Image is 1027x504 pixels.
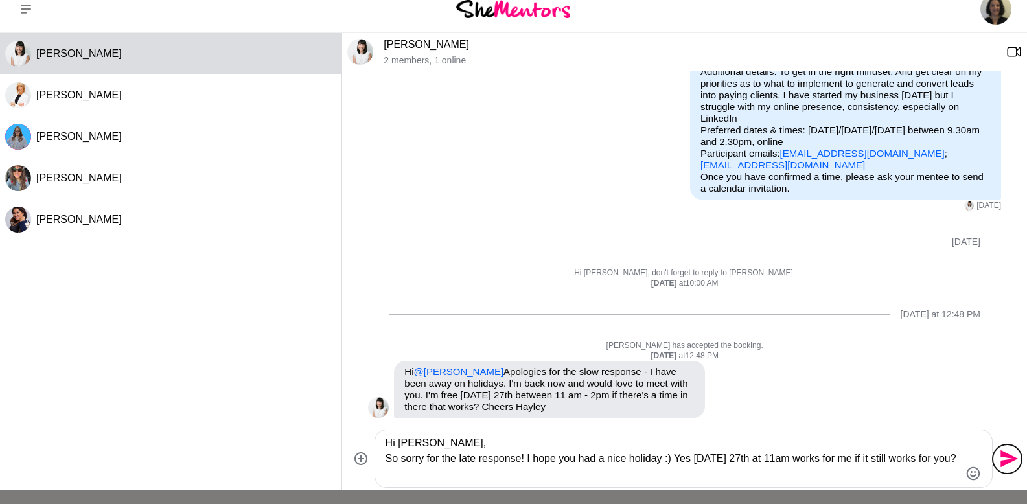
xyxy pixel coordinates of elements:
span: @[PERSON_NAME] [414,366,504,377]
p: Hi [PERSON_NAME], don't forget to reply to [PERSON_NAME]. [368,268,1001,279]
div: Hayley Robertson [368,397,389,418]
span: [PERSON_NAME] [36,172,122,183]
span: [PERSON_NAME] [36,131,122,142]
span: [PERSON_NAME] [36,214,122,225]
div: [DATE] [952,236,980,247]
span: [PERSON_NAME] [36,89,122,100]
p: Purpose of Mentor Hour: I need tips, Other: I need tips with my online presence as well as lead g... [700,8,991,171]
img: M [5,124,31,150]
textarea: Type your message [386,435,960,482]
div: Hayley Robertson [5,41,31,67]
div: Hayley Robertson [964,201,974,211]
div: Richa Joshi [5,207,31,233]
img: K [5,82,31,108]
img: H [368,397,389,418]
button: Emoji picker [965,466,981,481]
p: 2 members , 1 online [384,55,996,66]
div: Hayley Robertson [347,39,373,65]
a: [EMAIL_ADDRESS][DOMAIN_NAME] [700,159,865,170]
button: Send [993,444,1022,474]
div: Karla [5,165,31,191]
img: H [5,41,31,67]
span: [PERSON_NAME] [36,48,122,59]
div: Kat Millar [5,82,31,108]
div: Mona Swarup [5,124,31,150]
time: 2025-08-11T00:50:27.997Z [976,201,1001,211]
strong: [DATE] [651,279,679,288]
img: R [5,207,31,233]
a: [PERSON_NAME] [384,39,469,50]
img: H [964,201,974,211]
a: [EMAIL_ADDRESS][DOMAIN_NAME] [780,148,945,159]
p: [PERSON_NAME] has accepted the booking. [368,341,1001,351]
img: K [5,165,31,191]
div: at 10:00 AM [368,279,1001,289]
img: H [347,39,373,65]
div: [DATE] at 12:48 PM [901,309,980,320]
div: at 12:48 PM [368,351,1001,361]
p: Once you have confirmed a time, please ask your mentee to send a calendar invitation. [700,171,991,194]
p: Hi Apologies for the slow response - I have been away on holidays. I'm back now and would love to... [404,366,695,413]
strong: [DATE] [651,351,678,360]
